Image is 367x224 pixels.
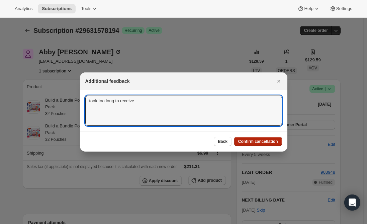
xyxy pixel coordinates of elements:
[238,139,278,144] span: Confirm cancellation
[274,76,283,86] button: Close
[234,137,282,146] button: Confirm cancellation
[214,137,232,146] button: Back
[293,4,324,13] button: Help
[336,6,352,11] span: Settings
[38,4,76,13] button: Subscriptions
[218,139,227,144] span: Back
[326,4,356,13] button: Settings
[304,6,313,11] span: Help
[85,78,130,85] h2: Additional feedback
[11,4,36,13] button: Analytics
[81,6,91,11] span: Tools
[85,96,282,126] textarea: took too long to receive
[15,6,32,11] span: Analytics
[77,4,102,13] button: Tools
[42,6,72,11] span: Subscriptions
[344,194,360,211] div: Open Intercom Messenger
